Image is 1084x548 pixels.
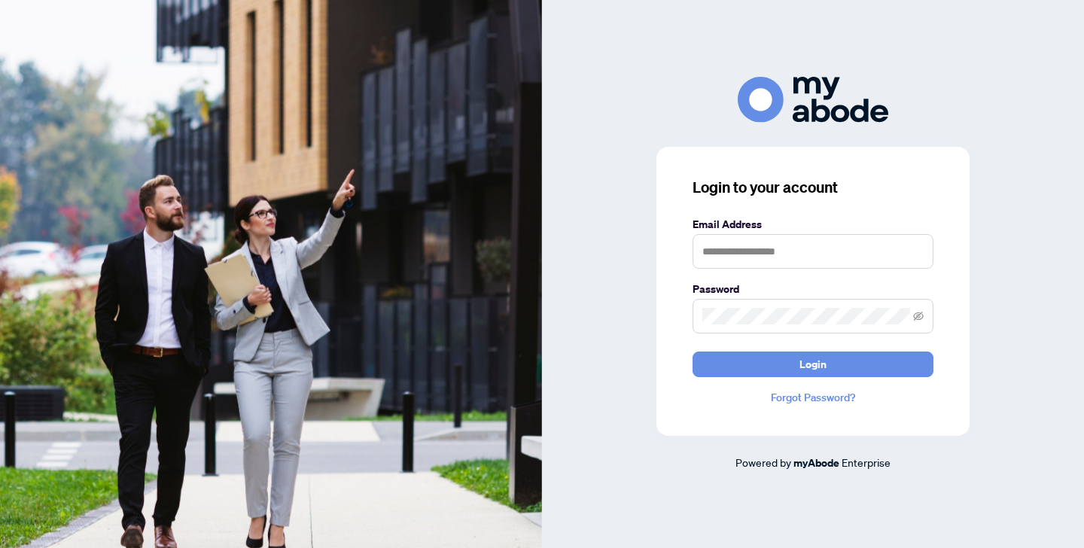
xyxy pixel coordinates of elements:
a: myAbode [793,455,839,471]
span: Login [799,352,827,376]
span: Enterprise [842,455,891,469]
button: Login [693,352,933,377]
h3: Login to your account [693,177,933,198]
label: Password [693,281,933,297]
label: Email Address [693,216,933,233]
span: Powered by [735,455,791,469]
img: ma-logo [738,77,888,123]
a: Forgot Password? [693,389,933,406]
span: eye-invisible [913,311,924,321]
